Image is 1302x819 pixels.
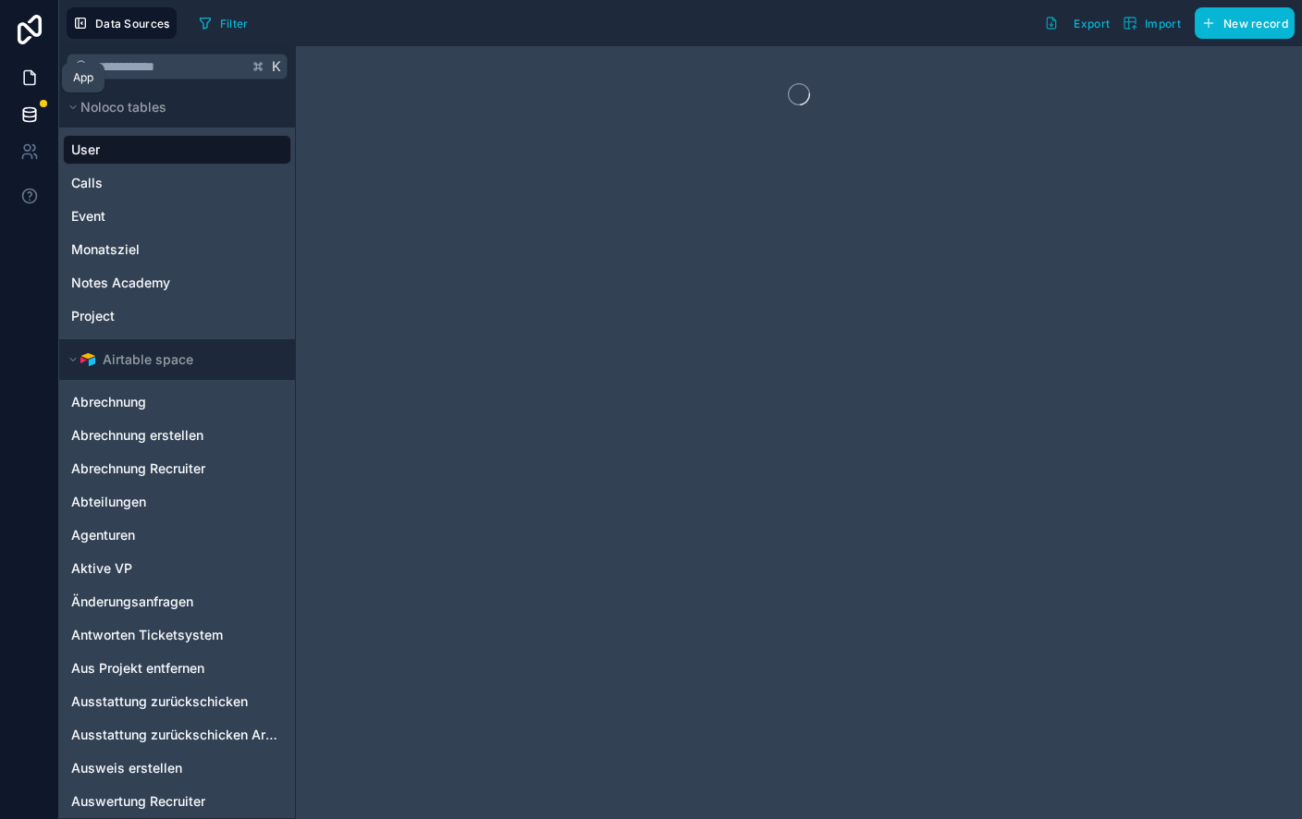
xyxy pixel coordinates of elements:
[220,17,249,31] span: Filter
[1223,17,1288,31] span: New record
[1195,7,1295,39] button: New record
[67,7,177,39] button: Data Sources
[1187,7,1295,39] a: New record
[1116,7,1187,39] button: Import
[1074,17,1110,31] span: Export
[1145,17,1181,31] span: Import
[270,60,283,73] span: K
[1038,7,1116,39] button: Export
[95,17,170,31] span: Data Sources
[73,70,93,85] div: App
[191,9,255,37] button: Filter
